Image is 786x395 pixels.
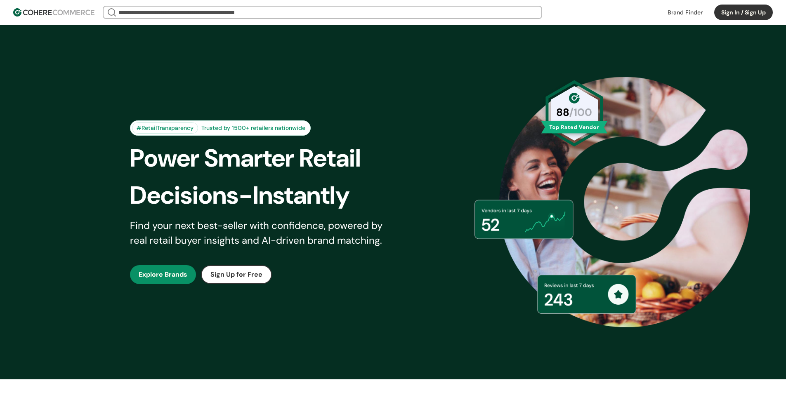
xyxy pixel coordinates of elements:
div: #RetailTransparency [132,122,198,134]
button: Sign Up for Free [201,265,272,284]
div: Decisions-Instantly [130,177,407,214]
button: Explore Brands [130,265,196,284]
div: Power Smarter Retail [130,140,407,177]
div: Trusted by 1500+ retailers nationwide [198,124,309,132]
div: Find your next best-seller with confidence, powered by real retail buyer insights and AI-driven b... [130,218,393,248]
img: Cohere Logo [13,8,94,16]
button: Sign In / Sign Up [714,5,773,20]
